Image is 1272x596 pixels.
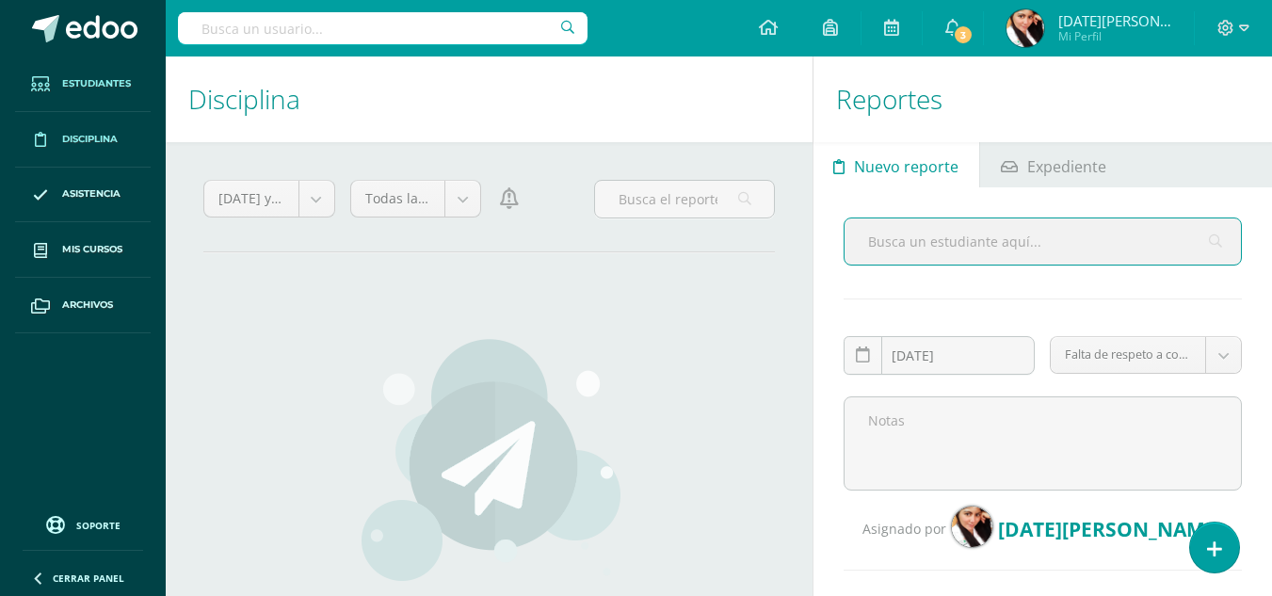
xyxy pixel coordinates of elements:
span: [DATE][PERSON_NAME] [1058,11,1171,30]
h1: Disciplina [188,56,790,142]
a: Asistencia [15,168,151,223]
a: Falta de respeto a compañeros(s) [1051,337,1241,373]
input: Busca un usuario... [178,12,588,44]
span: 3 [953,24,974,45]
a: Estudiantes [15,56,151,112]
input: Busca el reporte aquí [595,181,774,217]
span: Asistencia [62,186,121,201]
a: Todas las categorías [351,181,481,217]
span: [DATE][PERSON_NAME] [998,516,1223,542]
input: Busca un estudiante aquí... [845,218,1241,265]
span: [DATE] y [DATE] [218,181,284,217]
a: Archivos [15,278,151,333]
span: Mi Perfil [1058,28,1171,44]
span: Nuevo reporte [854,144,958,189]
a: [DATE] y [DATE] [204,181,334,217]
a: Mis cursos [15,222,151,278]
a: Nuevo reporte [813,142,979,187]
img: 4cbb0a1200225868eacf9208f2b39aae.png [1006,9,1044,47]
input: Fecha de ocurrencia [845,337,1035,374]
span: Mis cursos [62,242,122,257]
img: activities.png [356,337,622,582]
span: Archivos [62,298,113,313]
span: Soporte [76,519,121,532]
span: Falta de respeto a compañeros(s) [1065,337,1191,373]
span: Estudiantes [62,76,131,91]
span: Cerrar panel [53,572,124,585]
h1: Reportes [836,56,1249,142]
a: Soporte [23,511,143,537]
a: Disciplina [15,112,151,168]
a: Expediente [980,142,1126,187]
span: Disciplina [62,132,118,147]
span: Asignado por [862,520,946,538]
span: Todas las categorías [365,181,431,217]
span: Expediente [1027,144,1106,189]
img: 4cbb0a1200225868eacf9208f2b39aae.png [951,506,993,548]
